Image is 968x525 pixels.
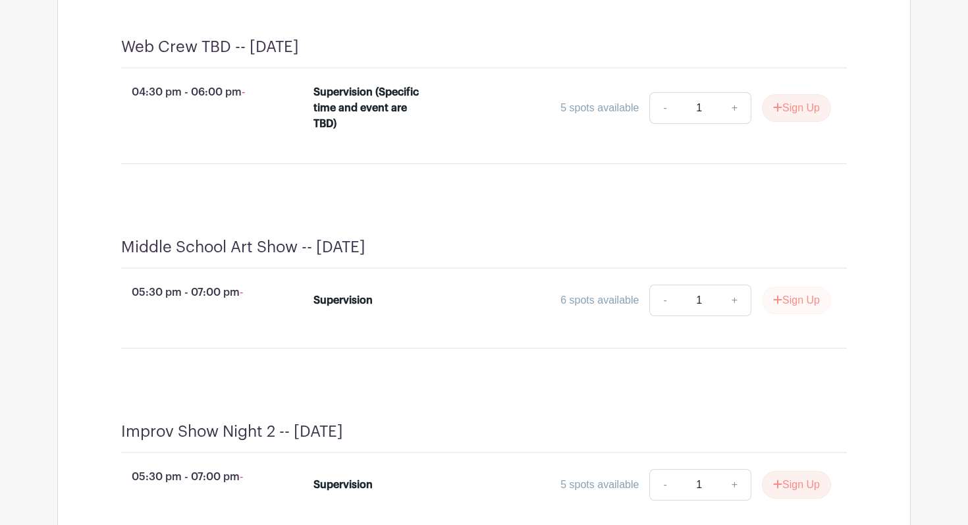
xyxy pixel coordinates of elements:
p: 04:30 pm - 06:00 pm [100,79,292,105]
a: + [718,92,751,124]
div: 6 spots available [560,292,639,308]
div: 5 spots available [560,477,639,493]
a: - [649,92,680,124]
h4: Improv Show Night 2 -- [DATE] [121,422,343,441]
div: Supervision [313,477,373,493]
span: - [240,471,243,482]
div: Supervision (Specific time and event are TBD) [313,84,427,132]
span: - [242,86,245,97]
a: + [718,285,751,316]
p: 05:30 pm - 07:00 pm [100,279,292,306]
button: Sign Up [762,471,831,499]
h4: Middle School Art Show -- [DATE] [121,238,365,257]
h4: Web Crew TBD -- [DATE] [121,38,299,57]
div: 5 spots available [560,100,639,116]
a: - [649,469,680,501]
div: Supervision [313,292,373,308]
button: Sign Up [762,94,831,122]
a: - [649,285,680,316]
a: + [718,469,751,501]
span: - [240,287,243,298]
button: Sign Up [762,287,831,314]
p: 05:30 pm - 07:00 pm [100,464,292,490]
